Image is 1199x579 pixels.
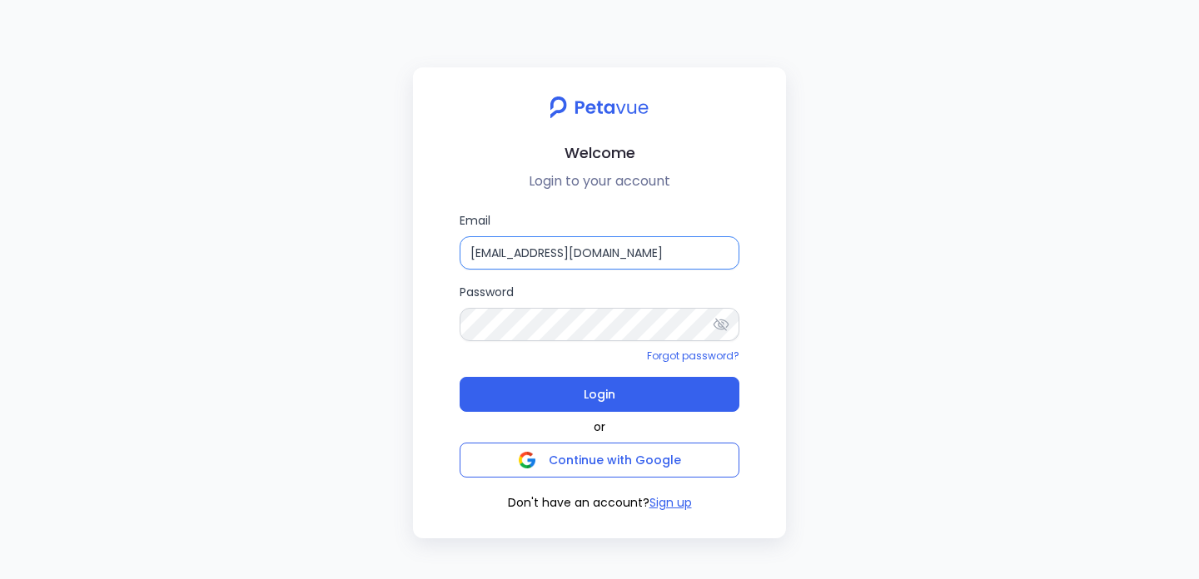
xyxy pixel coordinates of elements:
[549,452,681,468] span: Continue with Google
[539,87,659,127] img: petavue logo
[508,494,649,512] span: Don't have an account?
[647,349,739,363] a: Forgot password?
[426,171,773,191] p: Login to your account
[594,418,605,436] span: or
[460,236,739,270] input: Email
[460,377,739,412] button: Login
[460,211,739,270] label: Email
[426,141,773,165] h2: Welcome
[460,308,739,341] input: Password
[649,494,692,512] button: Sign up
[460,443,739,478] button: Continue with Google
[584,383,615,406] span: Login
[460,283,739,341] label: Password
